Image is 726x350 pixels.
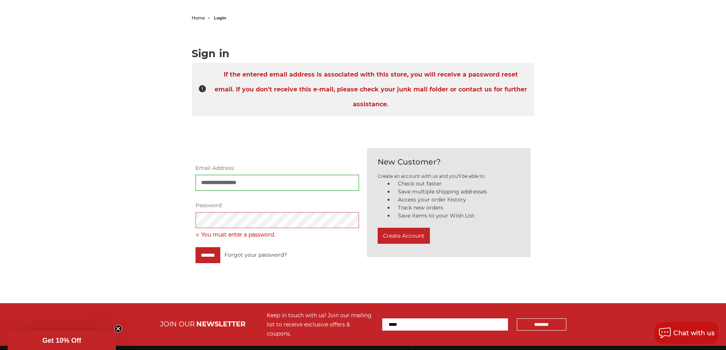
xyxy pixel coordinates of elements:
span: login [214,15,226,21]
label: Password: [196,201,359,209]
a: Forgot your password? [224,251,287,259]
span: JOIN OUR [160,320,195,328]
li: Access your order history [394,196,520,204]
button: Chat with us [654,321,718,344]
span: Get 10% Off [42,337,81,344]
h1: Sign in [192,48,535,59]
li: Save items to your Wish List [394,212,520,220]
li: Save multiple shipping addresses [394,188,520,196]
span: NEWSLETTER [196,320,245,328]
span: Chat with us [673,329,715,337]
h2: New Customer? [378,156,520,168]
button: Close teaser [114,325,122,332]
a: Create Account [378,234,430,241]
span: If the entered email address is associated with this store, you will receive a password reset ema... [213,67,528,112]
a: home [192,15,205,21]
li: Track new orders [394,204,520,212]
div: Keep in touch with us! Join our mailing list to receive exclusive offers & coupons. [267,311,375,338]
label: Email Address: [196,164,359,172]
div: Get 10% OffClose teaser [8,331,116,350]
li: Check out faster [394,180,520,188]
span: You must enter a password. [196,230,359,239]
p: Create an account with us and you'll be able to: [378,173,520,180]
button: Create Account [378,228,430,244]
